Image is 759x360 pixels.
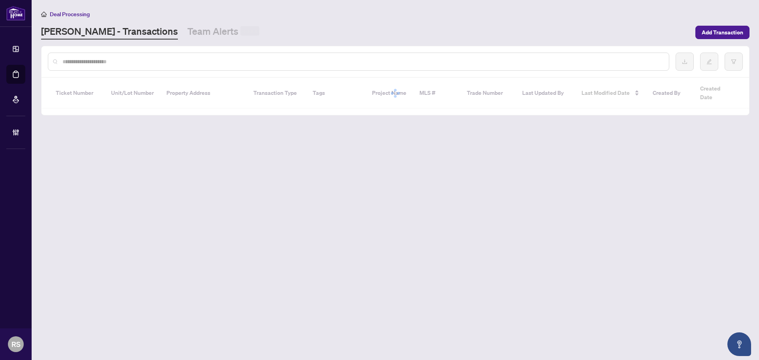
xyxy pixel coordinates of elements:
[725,53,743,71] button: filter
[676,53,694,71] button: download
[6,6,25,21] img: logo
[41,11,47,17] span: home
[50,11,90,18] span: Deal Processing
[41,25,178,40] a: [PERSON_NAME] - Transactions
[187,25,259,40] a: Team Alerts
[727,332,751,356] button: Open asap
[700,53,718,71] button: edit
[695,26,750,39] button: Add Transaction
[702,26,743,39] span: Add Transaction
[11,339,21,350] span: RS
